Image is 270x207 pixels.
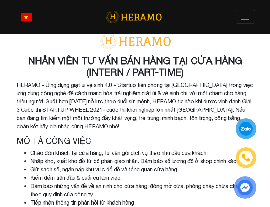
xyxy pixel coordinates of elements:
li: Tiếp nhận thông tin phản hồi từ khách hàng [30,198,254,207]
p: HERAMO - Ứng dụng giặt ủi vệ sinh 4.0 - Startup tiên phong tại [GEOGRAPHIC_DATA] trong việc ứng d... [17,81,254,130]
li: Kiểm đếm tiền đầu & cuối ca làm việc. [30,174,254,182]
h4: Mô tả công việc [17,136,254,146]
li: Chào đón khách tại cửa hàng, tư vấn gói dịch vụ theo nhu cầu của khách. [30,149,254,157]
img: logo-with-text.png [97,33,173,49]
img: phone-icon [242,154,250,161]
li: Giữ sạch sẽ, ngăn nắp khu vực để đồ và tổng quan cửa hàng. [30,165,254,174]
img: vn-flag.png [21,13,32,21]
h3: NHÂN VIÊN TƯ VẤN BÁN HÀNG TẠI CỬA HÀNG (INTERN / PART-TIME) [17,55,254,78]
li: Đảm bảo những vấn đề về an ninh cho cửa hàng: đóng mở cửa, phòng cháy chữa cháy,... theo quy định... [30,182,254,198]
li: Nhập kho, xuất kho đồ từ bộ phận giao nhận. Đảm bảo số lượng đồ ở shop chính xác. [30,157,254,165]
a: phone-icon [237,148,255,167]
img: logo [106,10,162,24]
